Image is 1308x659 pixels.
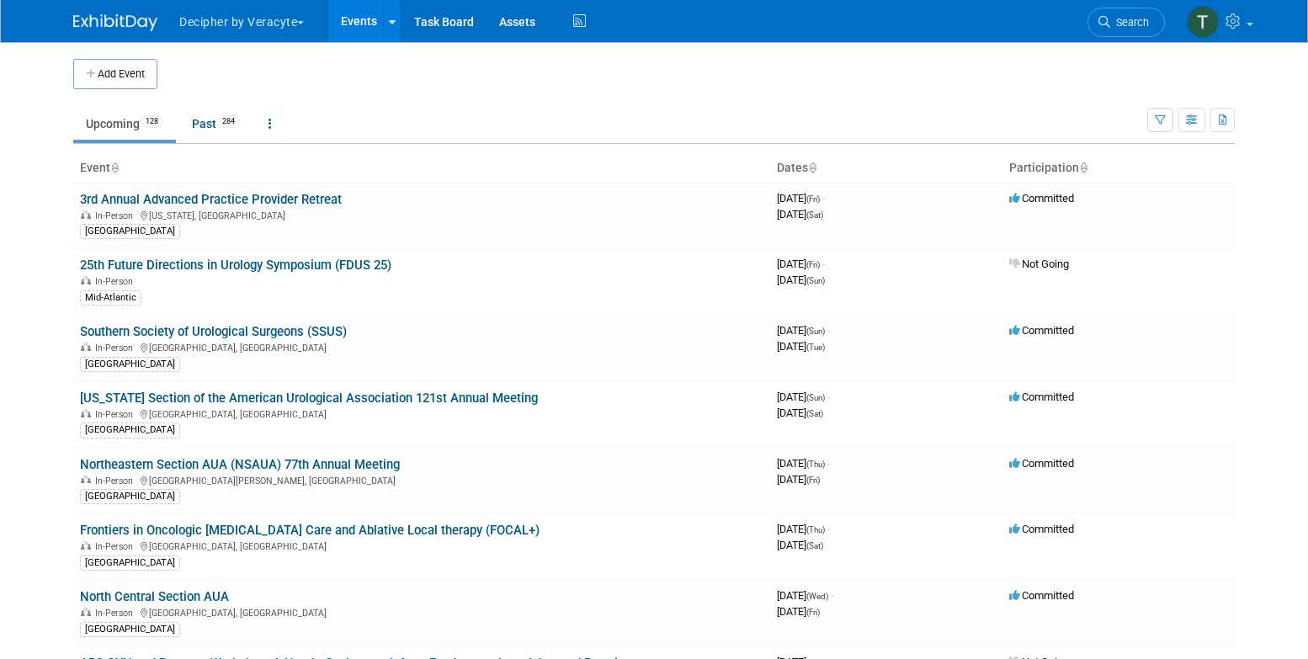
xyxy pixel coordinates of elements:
[777,605,820,618] span: [DATE]
[806,525,825,534] span: (Thu)
[81,343,91,351] img: In-Person Event
[80,340,763,353] div: [GEOGRAPHIC_DATA], [GEOGRAPHIC_DATA]
[806,592,828,601] span: (Wed)
[81,541,91,550] img: In-Person Event
[80,357,180,372] div: [GEOGRAPHIC_DATA]
[179,108,253,140] a: Past284
[81,608,91,616] img: In-Person Event
[81,276,91,284] img: In-Person Event
[777,208,823,221] span: [DATE]
[806,260,820,269] span: (Fri)
[73,14,157,31] img: ExhibitDay
[217,115,240,128] span: 284
[80,391,538,406] a: [US_STATE] Section of the American Urological Association 121st Annual Meeting
[777,340,825,353] span: [DATE]
[822,258,825,270] span: -
[1009,258,1069,270] span: Not Going
[777,539,823,551] span: [DATE]
[806,194,820,204] span: (Fri)
[806,210,823,220] span: (Sat)
[1009,391,1074,403] span: Committed
[95,409,138,420] span: In-Person
[81,409,91,417] img: In-Person Event
[770,154,1002,183] th: Dates
[95,541,138,552] span: In-Person
[777,274,825,286] span: [DATE]
[1087,8,1165,37] a: Search
[73,59,157,89] button: Add Event
[95,476,138,486] span: In-Person
[80,622,180,637] div: [GEOGRAPHIC_DATA]
[777,473,820,486] span: [DATE]
[80,473,763,486] div: [GEOGRAPHIC_DATA][PERSON_NAME], [GEOGRAPHIC_DATA]
[806,541,823,550] span: (Sat)
[822,192,825,205] span: -
[777,192,825,205] span: [DATE]
[80,324,347,339] a: Southern Society of Urological Surgeons (SSUS)
[80,290,141,306] div: Mid-Atlantic
[806,409,823,418] span: (Sat)
[80,605,763,619] div: [GEOGRAPHIC_DATA], [GEOGRAPHIC_DATA]
[81,476,91,484] img: In-Person Event
[80,539,763,552] div: [GEOGRAPHIC_DATA], [GEOGRAPHIC_DATA]
[80,258,391,273] a: 25th Future Directions in Urology Symposium (FDUS 25)
[73,108,176,140] a: Upcoming128
[95,608,138,619] span: In-Person
[1009,324,1074,337] span: Committed
[806,276,825,285] span: (Sun)
[827,391,830,403] span: -
[80,208,763,221] div: [US_STATE], [GEOGRAPHIC_DATA]
[110,161,119,174] a: Sort by Event Name
[141,115,163,128] span: 128
[80,489,180,504] div: [GEOGRAPHIC_DATA]
[1009,523,1074,535] span: Committed
[806,608,820,617] span: (Fri)
[777,324,830,337] span: [DATE]
[808,161,816,174] a: Sort by Start Date
[827,324,830,337] span: -
[80,589,229,604] a: North Central Section AUA
[1187,6,1219,38] img: Tony Alvarado
[1002,154,1235,183] th: Participation
[1009,589,1074,602] span: Committed
[806,393,825,402] span: (Sun)
[80,192,342,207] a: 3rd Annual Advanced Practice Provider Retreat
[831,589,833,602] span: -
[806,460,825,469] span: (Thu)
[1009,457,1074,470] span: Committed
[806,327,825,336] span: (Sun)
[806,476,820,485] span: (Fri)
[95,343,138,353] span: In-Person
[95,210,138,221] span: In-Person
[827,457,830,470] span: -
[80,523,540,538] a: Frontiers in Oncologic [MEDICAL_DATA] Care and Ablative Local therapy (FOCAL+)
[777,523,830,535] span: [DATE]
[777,589,833,602] span: [DATE]
[827,523,830,535] span: -
[777,258,825,270] span: [DATE]
[73,154,770,183] th: Event
[80,555,180,571] div: [GEOGRAPHIC_DATA]
[806,343,825,352] span: (Tue)
[777,391,830,403] span: [DATE]
[80,423,180,438] div: [GEOGRAPHIC_DATA]
[95,276,138,287] span: In-Person
[777,407,823,419] span: [DATE]
[1079,161,1087,174] a: Sort by Participation Type
[81,210,91,219] img: In-Person Event
[80,407,763,420] div: [GEOGRAPHIC_DATA], [GEOGRAPHIC_DATA]
[80,457,400,472] a: Northeastern Section AUA (NSAUA) 77th Annual Meeting
[777,457,830,470] span: [DATE]
[80,224,180,239] div: [GEOGRAPHIC_DATA]
[1009,192,1074,205] span: Committed
[1110,16,1149,29] span: Search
